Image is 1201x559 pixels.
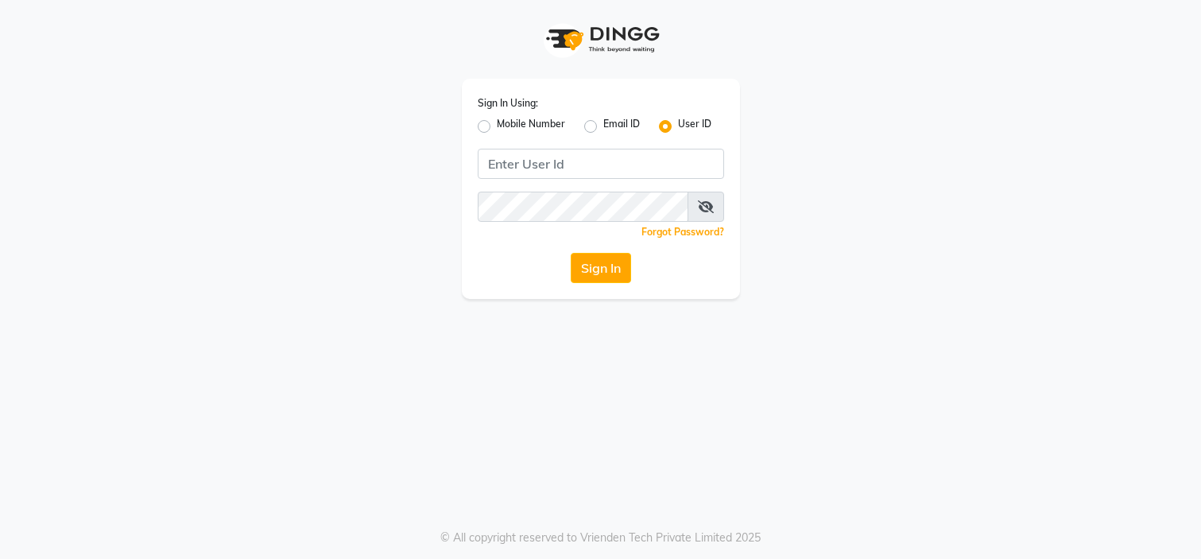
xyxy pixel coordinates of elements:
[537,16,664,63] img: logo1.svg
[478,96,538,111] label: Sign In Using:
[571,253,631,283] button: Sign In
[478,192,688,222] input: Username
[497,117,565,136] label: Mobile Number
[478,149,724,179] input: Username
[603,117,640,136] label: Email ID
[641,226,724,238] a: Forgot Password?
[678,117,711,136] label: User ID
